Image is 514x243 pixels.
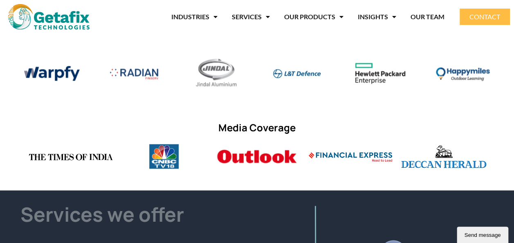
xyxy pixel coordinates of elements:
[435,65,490,82] img: Happymiles-Logo-copy-21
[284,7,343,26] a: OUR PRODUCTS
[188,52,244,97] div: 4 / 7
[435,65,490,85] div: 1 / 7
[270,66,326,83] div: 3 / 7
[457,225,510,243] iframe: chat widget
[352,52,408,97] div: 2 / 7
[469,13,500,20] span: CONTACT
[20,200,257,227] h3: Services we offer
[24,52,490,97] div: Image Carousel
[270,66,326,80] img: Screenshot_from_2021-02-10_11-16-27
[102,7,444,26] nav: Menu
[358,7,396,26] a: INSIGHTS
[171,7,218,26] a: INDUSTRIES
[8,4,90,29] img: web and mobile application development company
[28,120,486,134] h3: Media Coverage
[106,65,162,81] img: radian
[411,7,444,26] a: OUR TEAM
[460,9,510,25] a: CONTACT
[352,52,408,94] img: hp_logo
[188,52,244,94] img: jindal_logo
[106,65,162,84] div: 5 / 7
[232,7,270,26] a: SERVICES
